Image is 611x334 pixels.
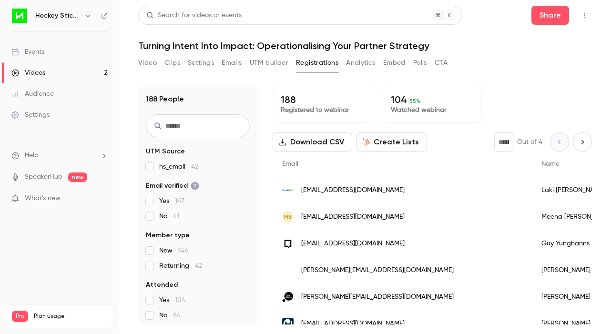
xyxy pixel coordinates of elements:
span: new [68,172,87,182]
button: Settings [188,55,214,71]
button: Embed [383,55,406,71]
div: Events [11,47,44,57]
span: Returning [159,261,202,271]
span: [PERSON_NAME][EMAIL_ADDRESS][DOMAIN_NAME] [301,265,454,275]
span: Yes [159,196,184,206]
button: Video [138,55,157,71]
h1: 188 People [146,93,184,105]
span: 42 [195,263,202,269]
img: qbox.com.au [282,238,294,249]
button: Polls [413,55,427,71]
span: 147 [175,198,184,204]
span: What's new [25,193,61,203]
span: hs_email [159,162,198,172]
p: Out of 4 [517,137,542,147]
p: Watched webinar [391,105,473,115]
button: Create Lists [356,132,427,152]
img: anvizent.com [282,184,294,196]
span: Attended [146,280,178,290]
a: SpeakerHub [25,172,62,182]
span: 104 [175,297,185,304]
h6: Hockey Stick Advisory [35,11,80,20]
div: Videos [11,68,45,78]
span: Plan usage [34,313,107,320]
button: Analytics [346,55,376,71]
button: Next page [573,132,592,152]
img: orah.com [282,318,294,329]
button: Registrations [296,55,338,71]
p: 188 [281,94,363,105]
img: thinkandgrowinc.com [282,291,294,303]
span: 146 [178,247,188,254]
span: Member type [146,231,190,240]
div: Search for videos or events [146,10,242,20]
span: Email [282,161,298,167]
span: New [159,246,188,255]
img: collaborare.com.au [282,264,294,276]
iframe: Noticeable Trigger [96,194,108,203]
button: UTM builder [250,55,288,71]
div: Settings [11,110,50,120]
span: MB [284,213,292,221]
button: Download CSV [273,132,352,152]
h1: Turning Intent Into Impact: Operationalising Your Partner Strategy [138,40,592,51]
img: Hockey Stick Advisory [12,8,27,23]
div: Audience [11,89,54,99]
span: Yes [159,295,185,305]
span: No [159,311,181,320]
span: [PERSON_NAME][EMAIL_ADDRESS][DOMAIN_NAME] [301,292,454,302]
p: Registered to webinar [281,105,363,115]
span: [EMAIL_ADDRESS][DOMAIN_NAME] [301,239,405,249]
span: 55 % [409,98,421,104]
span: 84 [173,312,181,319]
button: Top Bar Actions [577,8,592,23]
span: [EMAIL_ADDRESS][DOMAIN_NAME] [301,319,405,329]
p: 104 [391,94,473,105]
span: Pro [12,311,28,322]
span: [EMAIL_ADDRESS][DOMAIN_NAME] [301,185,405,195]
li: help-dropdown-opener [11,151,108,161]
span: [EMAIL_ADDRESS][DOMAIN_NAME] [301,212,405,222]
span: 41 [173,213,179,220]
button: CTA [435,55,448,71]
span: Name [541,161,560,167]
button: Emails [222,55,242,71]
button: Share [531,6,569,25]
button: Clips [164,55,180,71]
span: Help [25,151,39,161]
span: UTM Source [146,147,185,156]
span: Email verified [146,181,199,191]
span: No [159,212,179,221]
span: 42 [191,163,198,170]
